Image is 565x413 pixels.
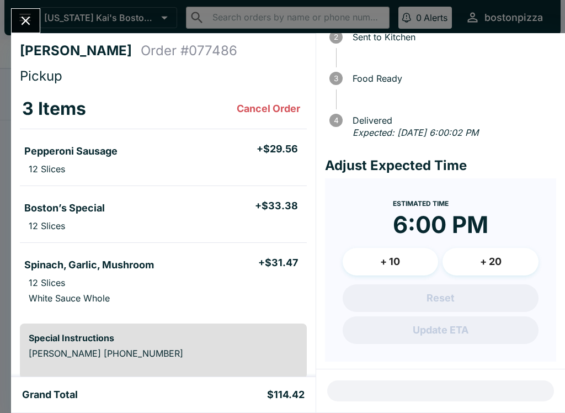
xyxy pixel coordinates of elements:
[20,43,141,59] h4: [PERSON_NAME]
[24,258,154,272] h5: Spinach, Garlic, Mushroom
[22,98,86,120] h3: 3 Items
[232,98,305,120] button: Cancel Order
[29,220,65,231] p: 12 Slices
[12,9,40,33] button: Close
[24,202,105,215] h5: Boston’s Special
[141,43,237,59] h4: Order # 077486
[29,293,110,304] p: White Sauce Whole
[22,388,78,401] h5: Grand Total
[29,348,298,359] p: [PERSON_NAME] [PHONE_NUMBER]
[267,388,305,401] h5: $114.42
[347,32,556,42] span: Sent to Kitchen
[325,157,556,174] h4: Adjust Expected Time
[393,199,449,208] span: Estimated Time
[29,163,65,174] p: 12 Slices
[24,145,118,158] h5: Pepperoni Sausage
[393,210,488,239] time: 6:00 PM
[334,74,338,83] text: 3
[334,33,338,41] text: 2
[20,89,307,315] table: orders table
[258,256,298,269] h5: + $31.47
[347,73,556,83] span: Food Ready
[29,332,298,343] h6: Special Instructions
[443,248,539,276] button: + 20
[347,115,556,125] span: Delivered
[343,248,439,276] button: + 10
[255,199,298,213] h5: + $33.38
[353,127,478,138] em: Expected: [DATE] 6:00:02 PM
[29,277,65,288] p: 12 Slices
[257,142,298,156] h5: + $29.56
[333,116,338,125] text: 4
[20,68,62,84] span: Pickup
